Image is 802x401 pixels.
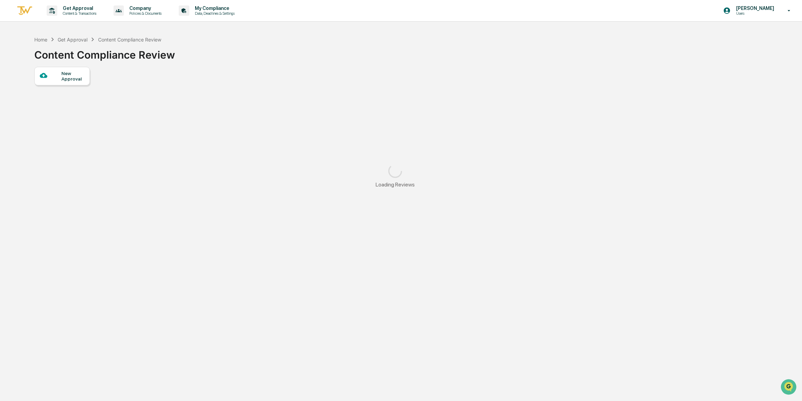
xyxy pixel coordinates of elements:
[7,87,12,93] div: 🖐️
[4,97,46,109] a: 🔎Data Lookup
[34,37,47,42] div: Home
[23,52,113,59] div: Start new chat
[731,11,778,16] p: Users
[7,52,19,65] img: 1746055101610-c473b297-6a78-478c-a979-82029cc54cd1
[189,5,238,11] p: My Compliance
[731,5,778,11] p: [PERSON_NAME]
[61,71,84,82] div: New Approval
[57,5,100,11] p: Get Approval
[16,5,33,16] img: logo
[47,84,88,96] a: 🗄️Attestations
[57,11,100,16] p: Content & Transactions
[117,54,125,63] button: Start new chat
[7,100,12,106] div: 🔎
[376,181,415,188] div: Loading Reviews
[23,59,87,65] div: We're available if you need us!
[58,37,87,42] div: Get Approval
[50,87,55,93] div: 🗄️
[98,37,161,42] div: Content Compliance Review
[4,84,47,96] a: 🖐️Preclearance
[780,378,799,397] iframe: Open customer support
[48,116,83,121] a: Powered byPylon
[124,11,165,16] p: Policies & Documents
[34,43,175,61] div: Content Compliance Review
[7,14,125,25] p: How can we help?
[57,86,85,93] span: Attestations
[124,5,165,11] p: Company
[189,11,238,16] p: Data, Deadlines & Settings
[14,99,43,106] span: Data Lookup
[14,86,44,93] span: Preclearance
[68,116,83,121] span: Pylon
